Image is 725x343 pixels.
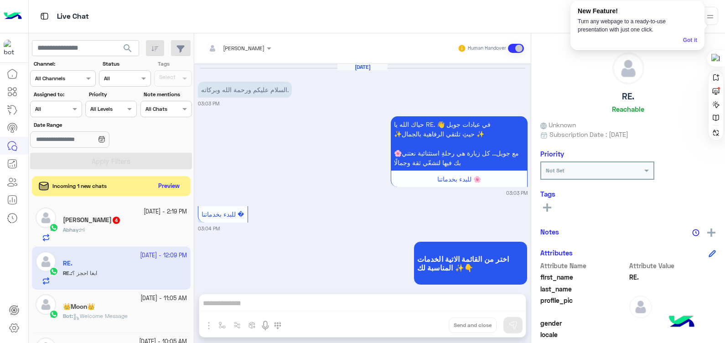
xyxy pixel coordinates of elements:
[140,294,187,303] small: [DATE] - 11:05 AM
[36,208,56,228] img: defaultAdmin.png
[223,45,264,52] span: [PERSON_NAME]
[417,255,524,272] span: اختر من القائمة الاتية الخدمات المناسبة لك ✨👇
[540,150,564,158] h6: Priority
[49,310,58,319] img: WhatsApp
[80,226,85,233] span: Hi
[549,130,628,139] span: Subscription Date : [DATE]
[144,90,191,99] label: Note mentions
[73,312,128,319] span: Welcome Message
[506,189,528,197] small: 03:03 PM
[540,318,627,328] span: gender
[39,10,50,22] img: tab
[704,11,716,22] img: profile
[4,40,20,56] img: 177882628735456
[546,167,564,174] b: Not Set
[30,153,192,169] button: Apply Filters
[468,45,506,52] small: Human Handover
[629,296,652,318] img: defaultAdmin.png
[707,229,715,237] img: add
[122,43,133,54] span: search
[540,120,576,130] span: Unknown
[629,330,716,339] span: null
[629,261,716,270] span: Attribute Value
[198,82,292,98] p: 7/10/2025, 3:03 PM
[63,226,80,233] b: :
[63,226,79,233] span: Abhay
[692,229,699,236] img: notes
[437,175,481,183] span: للبدء بخدماتنا 🌸
[63,303,95,311] h5: 👑Moon👑
[629,318,716,328] span: null
[198,225,220,232] small: 03:04 PM
[540,272,627,282] span: first_name
[202,210,244,218] span: للبدء بخدماتنا �
[540,296,627,317] span: profile_pic
[540,228,559,236] h6: Notes
[117,40,139,60] button: search
[52,182,107,190] span: Incoming 1 new chats
[63,312,73,319] b: :
[34,121,136,129] label: Date Range
[63,312,72,319] span: Bot
[540,284,627,294] span: last_name
[540,190,716,198] h6: Tags
[540,249,573,257] h6: Attributes
[155,180,184,193] button: Preview
[34,90,81,99] label: Assigned to:
[4,7,22,26] img: Logo
[34,60,95,68] label: Channel:
[198,100,219,107] small: 03:03 PM
[449,317,497,333] button: Send and close
[612,105,644,113] h6: Reachable
[540,330,627,339] span: locale
[540,261,627,270] span: Attribute Name
[113,217,120,224] span: 4
[49,223,58,232] img: WhatsApp
[103,60,150,68] label: Status
[63,216,121,224] h5: Abhay Singh
[89,90,136,99] label: Priority
[36,294,56,315] img: defaultAdmin.png
[666,307,698,338] img: hulul-logo.png
[57,10,89,23] p: Live Chat
[613,53,644,84] img: defaultAdmin.png
[391,116,528,171] p: 7/10/2025, 3:03 PM
[629,272,716,282] span: RE.
[622,91,634,102] h5: RE.
[337,64,388,70] h6: [DATE]
[144,208,187,216] small: [DATE] - 2:19 PM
